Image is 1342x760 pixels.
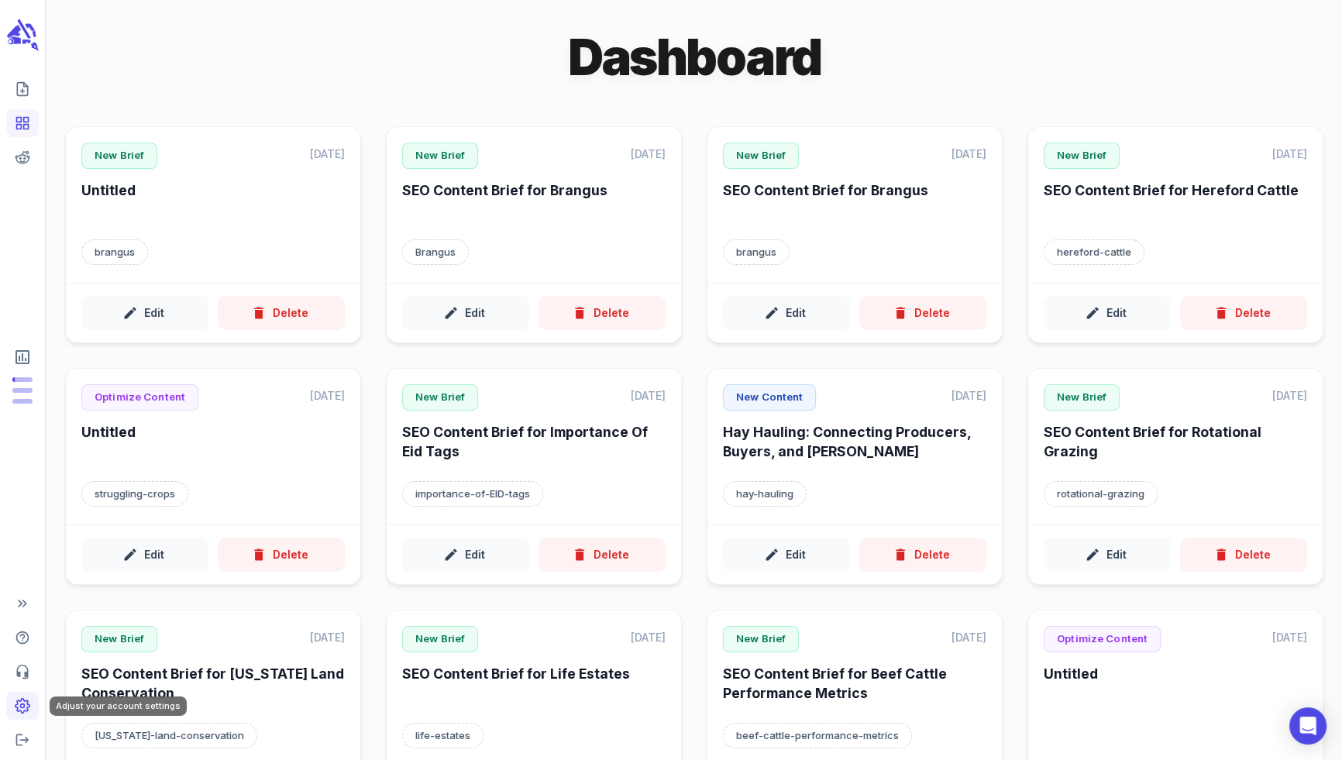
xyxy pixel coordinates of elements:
button: Edit [1044,538,1171,573]
p: [DATE] [631,384,666,407]
p: New Brief [402,626,478,652]
p: Target keyword: texas-land-conservation [81,723,257,749]
p: Target keyword: life-estates [402,723,483,749]
p: Optimize Content [1044,626,1161,652]
button: Delete [1180,296,1307,331]
p: [DATE] [310,143,345,165]
button: Edit [81,538,208,573]
h1: Dashboard [568,25,821,89]
p: [DATE] [1272,143,1307,165]
p: Target keyword: beef-cattle-performance-metrics [723,723,912,749]
span: View your content dashboard [6,109,39,137]
span: Create new content [6,75,39,103]
span: Expand Sidebar [6,590,39,617]
span: Help Center [6,624,39,652]
span: Output Tokens: 1,784 of 600,000 monthly tokens used. These limits are based on the last model you... [12,388,33,393]
h6: SEO Content Brief for Brangus [402,181,666,224]
span: Logout [6,726,39,754]
button: Delete [539,538,666,573]
p: New Brief [1044,143,1120,169]
p: Target keyword: hay-hauling [723,481,807,507]
span: View Subscription & Usage [6,342,39,373]
button: Edit [723,296,850,331]
p: [DATE] [1272,626,1307,648]
h6: SEO Content Brief for Brangus [723,181,986,224]
p: Target keyword: Brangus [402,239,469,266]
button: Delete [859,538,986,573]
div: Adjust your account settings [50,696,187,716]
h6: SEO Content Brief for Rotational Grazing [1044,423,1307,466]
h6: SEO Content Brief for [US_STATE] Land Conservation [81,665,345,707]
button: Delete [1180,538,1307,573]
p: New Brief [723,626,799,652]
h6: Untitled [81,181,345,224]
span: Input Tokens: 8,130 of 4,800,000 monthly tokens used. These limits are based on the last model yo... [12,399,33,404]
p: New Brief [402,143,478,169]
span: Contact Support [6,658,39,686]
p: [DATE] [951,626,986,648]
h6: SEO Content Brief for Hereford Cattle [1044,181,1307,224]
button: Edit [723,538,850,573]
p: [DATE] [631,143,666,165]
h6: SEO Content Brief for Importance Of Eid Tags [402,423,666,466]
p: [DATE] [951,143,986,165]
h6: SEO Content Brief for Beef Cattle Performance Metrics [723,665,986,707]
p: New Brief [81,143,157,169]
p: [DATE] [310,384,345,407]
button: Edit [81,296,208,331]
p: [DATE] [310,626,345,648]
button: Edit [1044,296,1171,331]
p: New Brief [723,143,799,169]
p: Target keyword: rotational-grazing [1044,481,1158,507]
div: Open Intercom Messenger [1289,707,1327,745]
p: New Brief [402,384,478,411]
p: Target keyword: brangus [723,239,790,266]
span: Adjust your account settings [6,692,39,720]
p: [DATE] [1272,384,1307,407]
p: New Brief [81,626,157,652]
p: [DATE] [951,384,986,407]
button: Delete [218,538,345,573]
p: New Content [723,384,816,411]
button: Delete [859,296,986,331]
span: Posts: 3 of 25 monthly posts used [12,377,33,382]
h6: SEO Content Brief for Life Estates [402,665,666,707]
button: Edit [402,296,529,331]
p: Target keyword: struggling-crops [81,481,188,507]
p: Target keyword: importance-of-EID-tags [402,481,543,507]
p: Optimize Content [81,384,198,411]
p: Target keyword: hereford-cattle [1044,239,1144,266]
span: View your Reddit Intelligence add-on dashboard [6,143,39,171]
h6: Hay Hauling: Connecting Producers, Buyers, and [PERSON_NAME] [723,423,986,466]
h6: Untitled [81,423,345,466]
p: New Brief [1044,384,1120,411]
button: Edit [402,538,529,573]
p: Target keyword: brangus [81,239,148,266]
h6: Untitled [1044,665,1307,707]
button: Delete [218,296,345,331]
button: Delete [539,296,666,331]
p: [DATE] [631,626,666,648]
